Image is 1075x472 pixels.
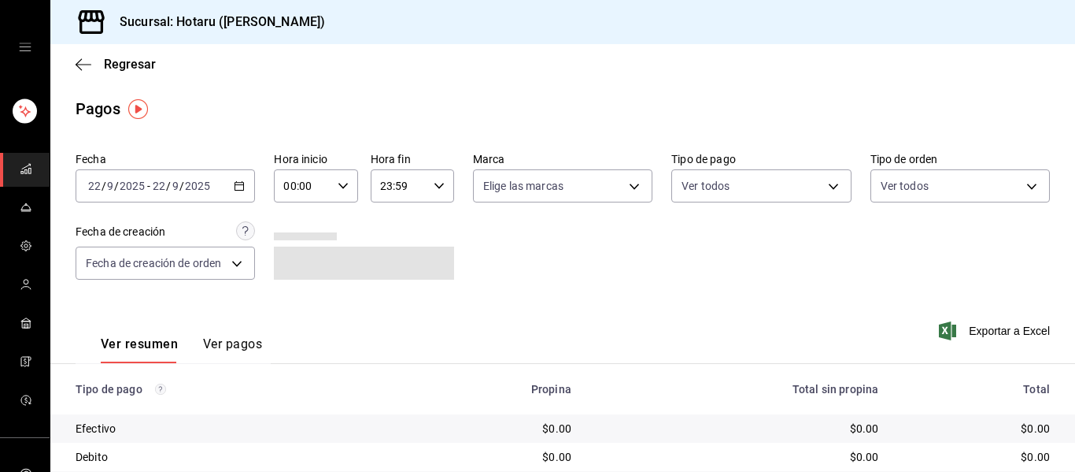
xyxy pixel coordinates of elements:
div: $0.00 [597,421,878,437]
span: / [102,180,106,192]
label: Hora fin [371,154,454,165]
div: $0.00 [416,421,571,437]
span: / [179,180,184,192]
label: Tipo de orden [870,154,1050,165]
button: Regresar [76,57,156,72]
div: Fecha de creación [76,224,165,240]
span: Ver todos [682,178,730,194]
span: Ver todos [881,178,929,194]
div: Pagos [76,97,120,121]
button: Ver pagos [203,336,262,363]
div: $0.00 [597,449,878,465]
div: Efectivo [76,421,391,437]
input: -- [106,180,114,192]
div: $0.00 [903,421,1050,437]
label: Tipo de pago [671,154,851,165]
button: open drawer [19,41,31,54]
svg: Los pagos realizados con Pay y otras terminales son montos brutos. [155,384,166,395]
div: navigation tabs [101,336,262,363]
input: ---- [184,180,211,192]
label: Fecha [76,154,255,165]
span: - [147,180,150,192]
span: Fecha de creación de orden [86,255,221,271]
span: Regresar [104,57,156,72]
span: / [166,180,171,192]
div: Debito [76,449,391,465]
img: Tooltip marker [128,99,148,119]
div: Tipo de pago [76,383,391,396]
input: ---- [119,180,146,192]
div: Total [903,383,1050,396]
input: -- [152,180,166,192]
div: $0.00 [416,449,571,465]
div: $0.00 [903,449,1050,465]
label: Hora inicio [274,154,357,165]
span: Elige las marcas [483,178,563,194]
button: Ver resumen [101,336,178,363]
input: -- [172,180,179,192]
label: Marca [473,154,652,165]
span: / [114,180,119,192]
h3: Sucursal: Hotaru ([PERSON_NAME]) [107,13,325,32]
div: Propina [416,383,571,396]
input: -- [87,180,102,192]
button: Exportar a Excel [942,321,1050,340]
div: Total sin propina [597,383,878,396]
